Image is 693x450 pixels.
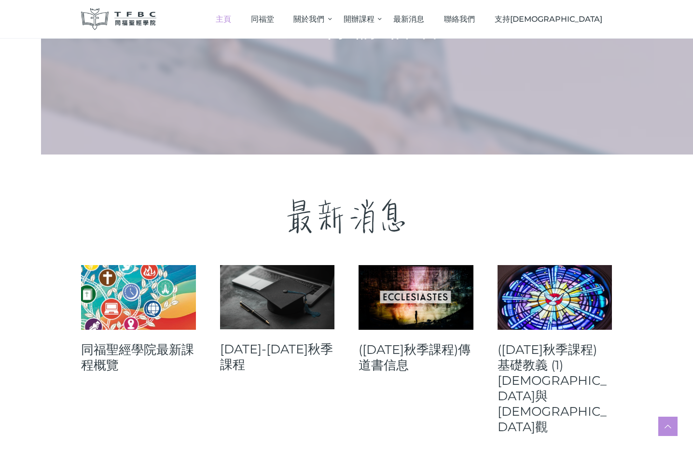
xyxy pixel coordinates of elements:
p: 最新消息 [81,188,612,246]
div: 音 [419,19,450,39]
span: 開辦課程 [344,14,374,24]
a: 支持[DEMOGRAPHIC_DATA] [485,5,612,33]
span: 關於我們 [293,14,324,24]
div: 福 [388,19,419,39]
div: 講 [356,19,388,39]
div: 傳 [325,19,356,39]
a: 主頁 [206,5,241,33]
span: 聯絡我們 [444,14,475,24]
span: 同福堂 [251,14,274,24]
a: 開辦課程 [334,5,384,33]
span: 主頁 [216,14,231,24]
span: 支持[DEMOGRAPHIC_DATA] [495,14,602,24]
a: 同福聖經學院最新課程概覽 [81,342,196,373]
a: Scroll to top [658,417,678,436]
a: ([DATE]秋季課程) 基礎教義 (1) [DEMOGRAPHIC_DATA]與[DEMOGRAPHIC_DATA]觀 [498,342,612,435]
a: 同福堂 [241,5,284,33]
a: [DATE]-[DATE]秋季課程 [220,341,335,372]
a: ([DATE]秋季課程)傳道書信息 [359,342,473,373]
span: 最新消息 [393,14,424,24]
a: 最新消息 [384,5,434,33]
img: 同福聖經學院 TFBC [81,8,156,30]
a: 關於我們 [284,5,334,33]
a: 聯絡我們 [434,5,485,33]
